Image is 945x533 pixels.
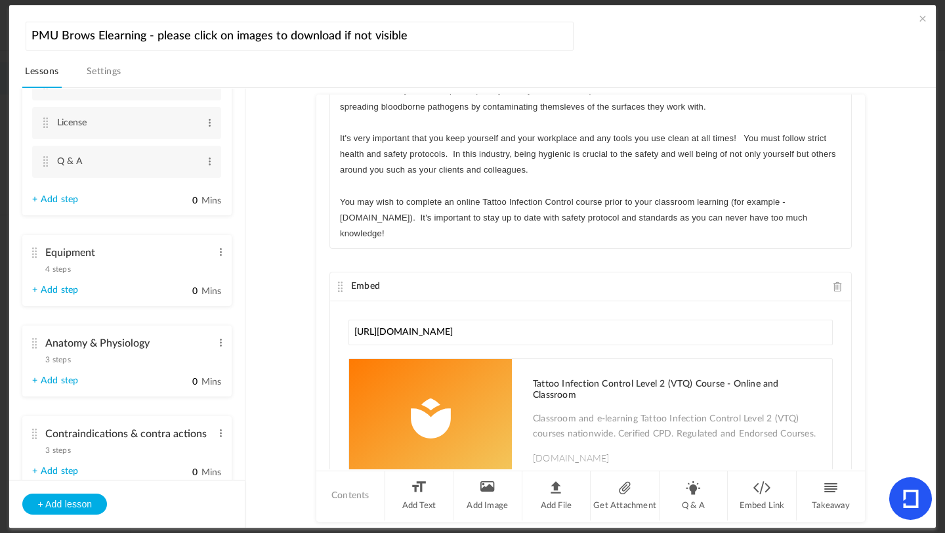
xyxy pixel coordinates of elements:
[533,379,819,401] h1: Tattoo Infection Control Level 2 (VTQ) Course - Online and Classroom
[349,359,512,477] img: default-yellow.svg
[533,451,610,464] span: [DOMAIN_NAME]
[340,194,841,242] p: You may wish to complete an online Tattoo Infection Control course prior to your classroom learni...
[660,471,728,521] li: Q & A
[165,467,198,479] input: Mins
[453,471,522,521] li: Add Image
[165,195,198,207] input: Mins
[385,471,454,521] li: Add Text
[349,359,832,477] a: Tattoo Infection Control Level 2 (VTQ) Course - Online and Classroom Classroom and e-learning Tat...
[165,286,198,298] input: Mins
[348,320,833,345] input: Paste any link or url
[201,377,222,387] span: Mins
[351,282,380,291] span: Embed
[316,471,385,521] li: Contents
[340,131,841,179] p: It's very important that you keep yourself and your workplace and any tools you use clean at all ...
[728,471,797,521] li: Embed Link
[201,468,222,477] span: Mins
[201,287,222,296] span: Mins
[591,471,660,521] li: Get Attachment
[533,412,819,444] p: Classroom and e-learning Tattoo Infection Control Level 2 (VTQ) courses nationwide. Cerified CPD....
[522,471,591,521] li: Add File
[340,83,841,114] p: Health and safety is of the upmost priority for any business that provides a treatment that break...
[165,376,198,389] input: Mins
[797,471,865,521] li: Takeaway
[201,196,222,205] span: Mins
